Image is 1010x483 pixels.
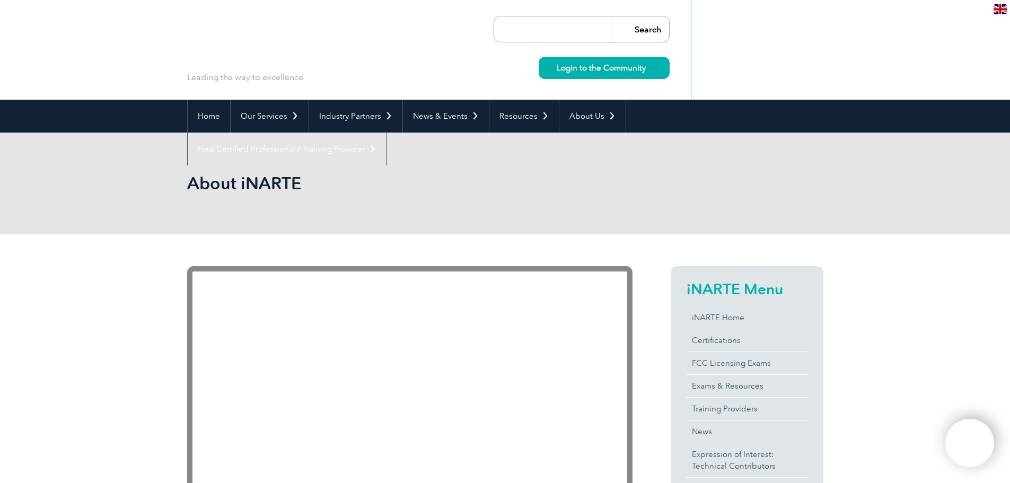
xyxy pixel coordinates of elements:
a: Exams & Resources [687,375,807,397]
img: svg+xml;nitro-empty-id=MzU4OjIyMw==-1;base64,PHN2ZyB2aWV3Qm94PSIwIDAgMTEgMTEiIHdpZHRoPSIxMSIgaGVp... [646,65,652,71]
a: About Us [559,100,626,133]
a: Resources [489,100,559,133]
h2: iNARTE Menu [687,280,807,297]
h2: About iNARTE [187,175,633,192]
input: Search [611,16,669,42]
a: Login to the Community [539,57,670,79]
p: Leading the way to excellence [187,72,303,83]
a: Certifications [687,329,807,352]
a: News & Events [403,100,489,133]
a: Our Services [231,100,309,133]
img: en [994,4,1007,14]
img: svg+xml;nitro-empty-id=OTA2OjExNg==-1;base64,PHN2ZyB2aWV3Qm94PSIwIDAgNDAwIDQwMCIgd2lkdGg9IjQwMCIg... [956,430,983,456]
a: News [687,420,807,443]
a: Industry Partners [309,100,402,133]
a: iNARTE Home [687,306,807,329]
a: Training Providers [687,398,807,420]
a: Find Certified Professional / Training Provider [188,133,386,165]
a: Expression of Interest:Technical Contributors [687,443,807,477]
a: FCC Licensing Exams [687,352,807,374]
a: Home [188,100,230,133]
